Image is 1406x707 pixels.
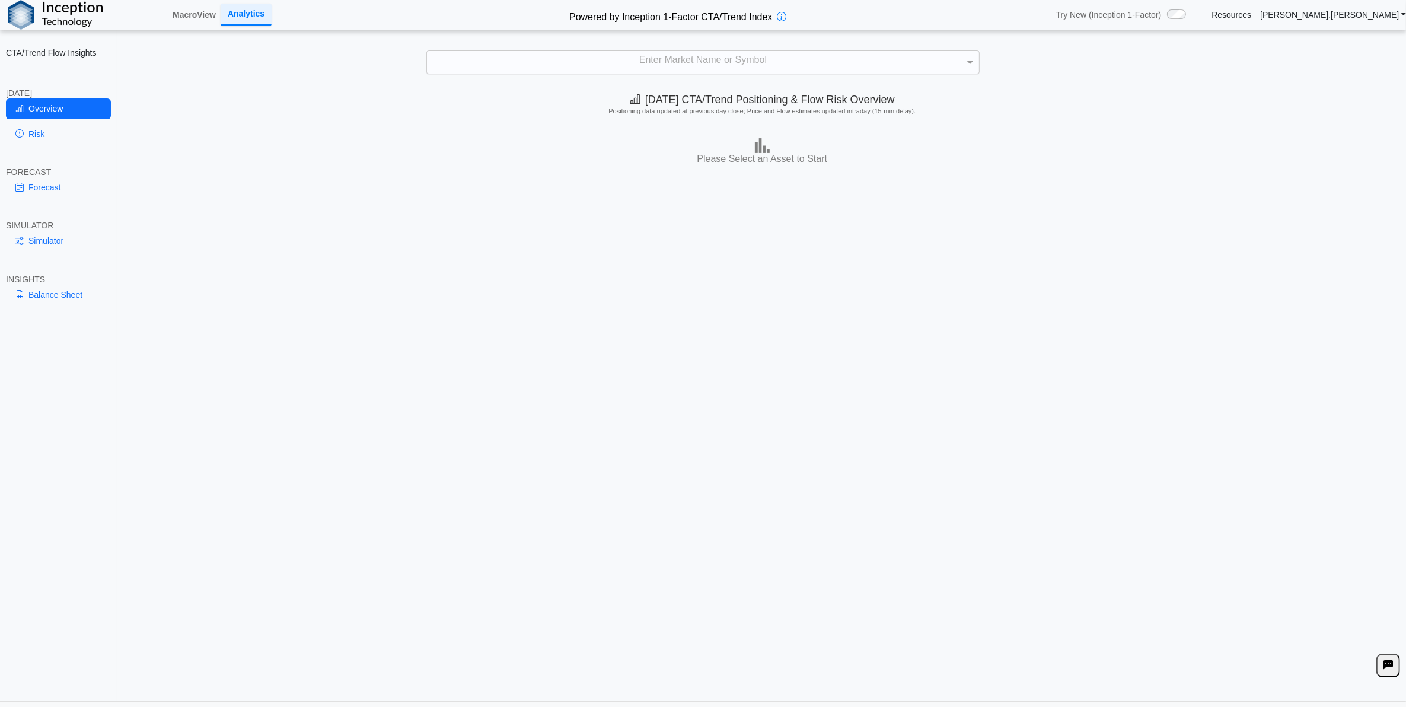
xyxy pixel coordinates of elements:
[565,7,777,24] h2: Powered by Inception 1-Factor CTA/Trend Index
[122,153,1403,165] h3: Please Select an Asset to Start
[6,177,111,198] a: Forecast
[6,274,111,285] div: INSIGHTS
[6,167,111,177] div: FORECAST
[6,124,111,144] a: Risk
[630,94,895,106] span: [DATE] CTA/Trend Positioning & Flow Risk Overview
[427,51,978,74] div: Enter Market Name or Symbol
[6,47,111,58] h2: CTA/Trend Flow Insights
[6,98,111,119] a: Overview
[6,220,111,231] div: SIMULATOR
[125,107,1399,115] h5: Positioning data updated at previous day close; Price and Flow estimates updated intraday (15-min...
[1211,9,1251,20] a: Resources
[221,4,272,26] a: Analytics
[1056,9,1162,20] span: Try New (Inception 1-Factor)
[168,5,221,25] a: MacroView
[755,138,770,153] img: bar-chart.png
[6,231,111,251] a: Simulator
[1260,9,1406,20] a: [PERSON_NAME].[PERSON_NAME]
[6,88,111,98] div: [DATE]
[6,285,111,305] a: Balance Sheet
